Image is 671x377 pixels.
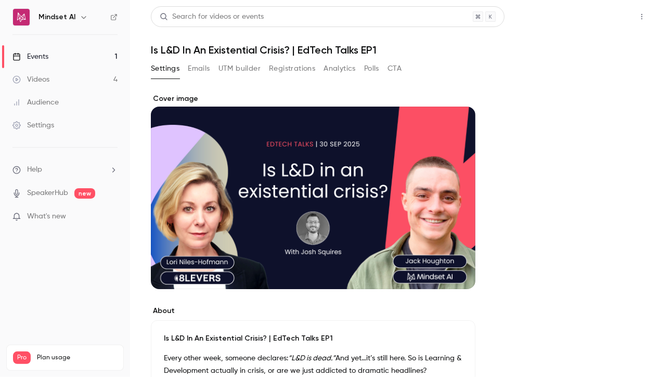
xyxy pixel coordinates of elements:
button: Analytics [324,60,356,77]
p: Every other week, someone declares: And yet…it’s still here. So is Learning & Development actuall... [164,352,462,377]
div: Search for videos or events [160,11,264,22]
span: What's new [27,211,66,222]
button: CTA [388,60,402,77]
label: About [151,306,475,316]
span: Help [27,164,42,175]
section: Cover image [151,94,475,289]
p: Is L&D In An Existential Crisis? | EdTech Talks EP1 [164,333,462,344]
div: Videos [12,74,49,85]
div: Audience [12,97,59,108]
a: SpeakerHub [27,188,68,199]
iframe: Noticeable Trigger [105,212,118,222]
li: help-dropdown-opener [12,164,118,175]
div: Settings [12,120,54,131]
button: Settings [151,60,179,77]
button: Polls [364,60,379,77]
button: UTM builder [218,60,261,77]
button: Share [584,6,625,27]
button: Emails [188,60,210,77]
button: Registrations [269,60,315,77]
h1: Is L&D In An Existential Crisis? | EdTech Talks EP1 [151,44,650,56]
img: Mindset AI [13,9,30,25]
label: Cover image [151,94,475,104]
span: new [74,188,95,199]
h6: Mindset AI [38,12,75,22]
div: Events [12,51,48,62]
em: “L&D is dead.” [288,355,335,362]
